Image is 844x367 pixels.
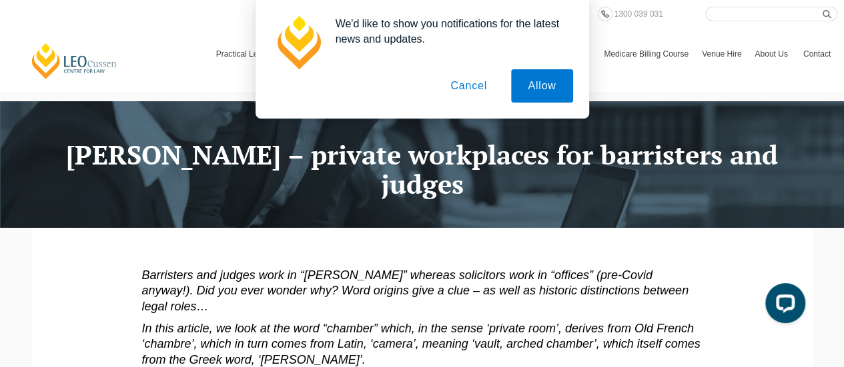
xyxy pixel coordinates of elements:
[142,322,701,366] em: In this article, we look at the word “chamber” which, in the sense ‘private room’, derives from O...
[755,278,811,334] iframe: LiveChat chat widget
[325,16,573,47] div: We'd like to show you notifications for the latest news and updates.
[42,140,803,198] h1: [PERSON_NAME] – private workplaces for barristers and judges
[142,268,689,313] em: Barristers and judges work in “[PERSON_NAME]” whereas solicitors work in “offices” (pre-Covid any...
[511,69,572,103] button: Allow
[434,69,504,103] button: Cancel
[272,16,325,69] img: notification icon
